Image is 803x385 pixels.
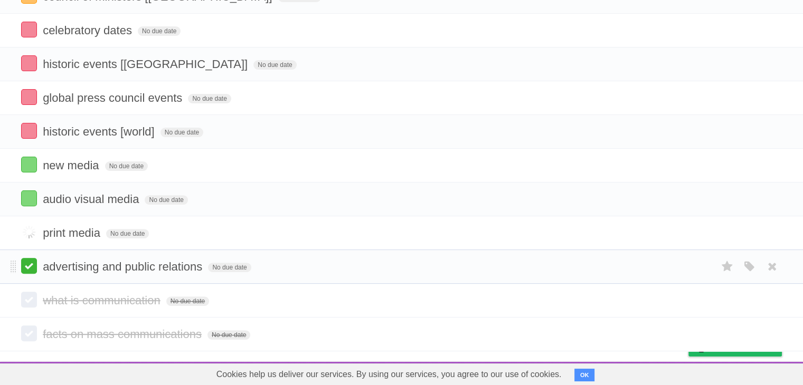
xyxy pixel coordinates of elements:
[43,91,185,104] span: global press council events
[43,294,163,307] span: what is communication
[208,263,251,272] span: No due date
[574,369,595,381] button: OK
[166,296,209,306] span: No due date
[106,229,149,238] span: No due date
[21,89,37,105] label: Done
[21,55,37,71] label: Done
[43,260,205,273] span: advertising and public relations
[21,325,37,341] label: Done
[188,94,231,103] span: No due date
[43,24,135,37] span: celebratory dates
[43,328,204,341] span: facts on mass communications
[21,190,37,206] label: Done
[21,157,37,172] label: Done
[21,123,37,139] label: Done
[21,224,37,240] label: Done
[138,26,181,36] span: No due date
[21,22,37,37] label: Done
[206,364,572,385] span: Cookies help us deliver our services. By using our services, you agree to our use of cookies.
[145,195,187,205] span: No due date
[21,258,37,274] label: Done
[21,292,37,307] label: Done
[43,57,250,71] span: historic events [[GEOGRAPHIC_DATA]]
[43,125,157,138] span: historic events [world]
[253,60,296,70] span: No due date
[717,258,738,275] label: Star task
[160,128,203,137] span: No due date
[711,338,777,356] span: Buy me a coffee
[207,330,250,340] span: No due date
[105,161,148,171] span: No due date
[43,159,101,172] span: new media
[43,192,141,206] span: audio visual media
[43,226,103,239] span: print media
